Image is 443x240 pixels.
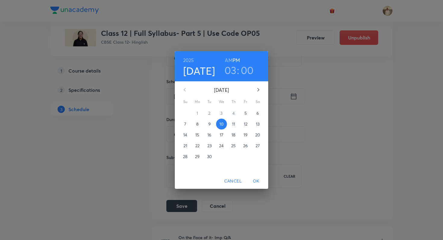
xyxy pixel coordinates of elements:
[219,143,224,149] p: 24
[196,121,199,127] p: 8
[192,140,203,151] button: 22
[243,143,248,149] p: 26
[231,143,236,149] p: 25
[249,177,263,185] span: OK
[232,121,235,127] p: 11
[220,132,223,138] p: 17
[180,151,191,162] button: 28
[256,121,259,127] p: 13
[240,108,251,119] button: 5
[255,132,260,138] p: 20
[247,176,266,187] button: OK
[192,99,203,105] span: Mo
[180,129,191,140] button: 14
[228,140,239,151] button: 25
[180,99,191,105] span: Su
[252,119,263,129] button: 13
[225,64,237,76] button: 03
[195,143,200,149] p: 22
[244,110,247,116] p: 5
[183,132,187,138] p: 14
[216,99,227,105] span: We
[216,129,227,140] button: 17
[204,140,215,151] button: 23
[222,176,244,187] button: Cancel
[207,143,212,149] p: 23
[241,64,254,76] button: 00
[207,132,211,138] p: 16
[240,140,251,151] button: 26
[195,154,200,160] p: 29
[192,119,203,129] button: 8
[195,132,199,138] p: 15
[183,154,187,160] p: 28
[180,140,191,151] button: 21
[184,143,187,149] p: 21
[216,119,227,129] button: 10
[183,56,194,64] button: 2025
[244,121,247,127] p: 12
[224,177,242,185] span: Cancel
[219,121,224,127] p: 10
[252,140,263,151] button: 27
[225,56,232,64] button: AM
[228,99,239,105] span: Th
[228,119,239,129] button: 11
[204,119,215,129] button: 9
[216,140,227,151] button: 24
[240,119,251,129] button: 12
[204,129,215,140] button: 16
[237,64,239,76] h3: :
[192,129,203,140] button: 15
[204,99,215,105] span: Tu
[240,99,251,105] span: Fr
[231,132,235,138] p: 18
[243,132,247,138] p: 19
[207,154,212,160] p: 30
[192,151,203,162] button: 29
[240,129,251,140] button: 19
[184,121,186,127] p: 7
[252,129,263,140] button: 20
[233,56,240,64] button: PM
[183,64,215,77] button: [DATE]
[180,119,191,129] button: 7
[192,86,251,94] p: [DATE]
[256,143,260,149] p: 27
[252,108,263,119] button: 6
[256,110,259,116] p: 6
[252,99,263,105] span: Sa
[208,121,211,127] p: 9
[228,129,239,140] button: 18
[204,151,215,162] button: 30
